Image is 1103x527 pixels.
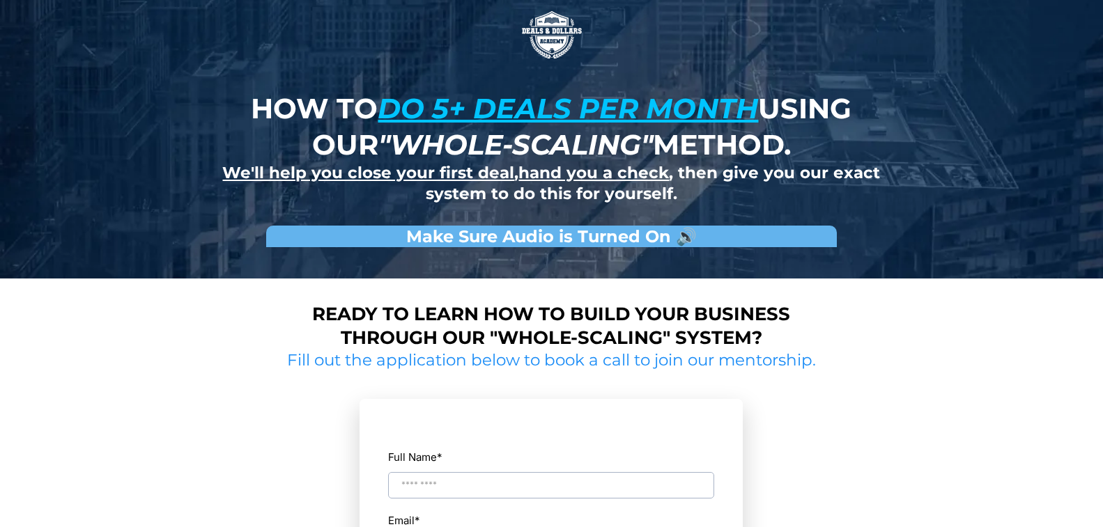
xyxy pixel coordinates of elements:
[251,91,851,162] strong: How to using our method.
[282,350,822,371] h2: Fill out the application below to book a call to join our mentorship.
[378,127,653,162] em: "whole-scaling"
[388,448,714,466] label: Full Name
[222,163,514,182] u: We'll help you close your first deal
[378,91,758,125] u: do 5+ deals per month
[406,226,697,246] strong: Make Sure Audio is Turned On 🔊
[222,163,880,203] strong: , , then give you our exact system to do this for yourself.
[312,303,790,349] strong: Ready to learn how to build your business through our "whole-scaling" system?
[518,163,669,182] u: hand you a check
